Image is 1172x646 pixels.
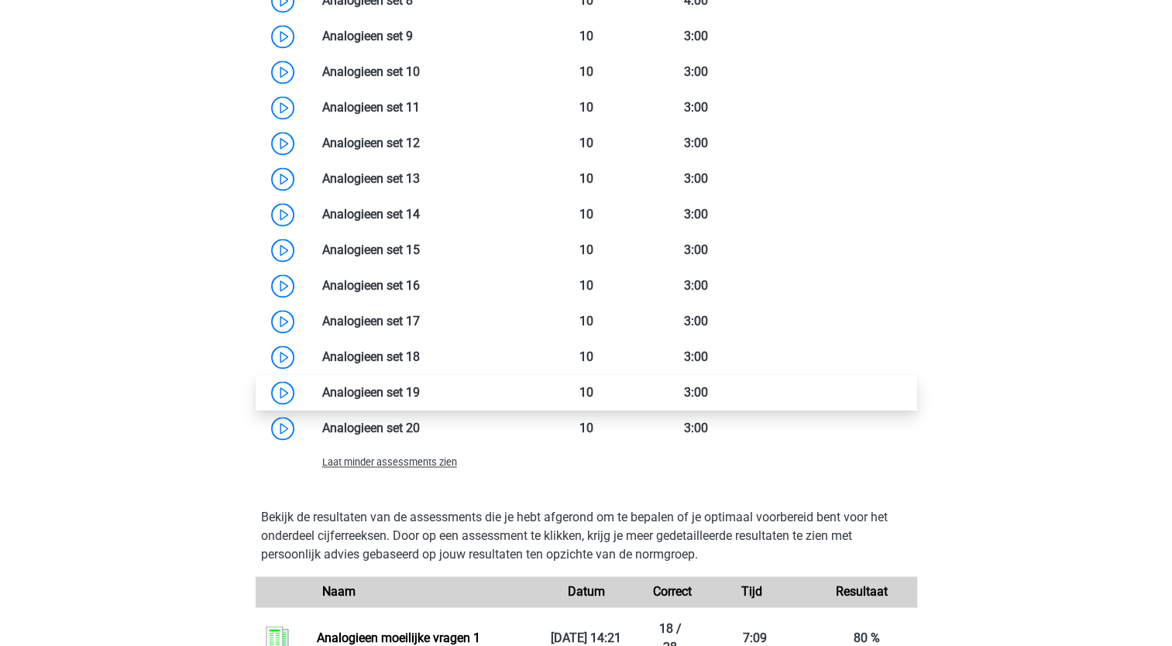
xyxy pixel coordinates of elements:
p: Bekijk de resultaten van de assessments die je hebt afgerond om te bepalen of je optimaal voorber... [261,508,912,564]
div: Analogieen set 12 [311,134,531,153]
div: Analogieen set 19 [311,383,531,402]
span: Laat minder assessments zien [322,456,457,468]
div: Analogieen set 16 [311,277,531,295]
div: Naam [311,582,531,601]
div: Analogieen set 9 [311,27,531,46]
div: Datum [531,582,641,601]
div: Tijd [696,582,806,601]
div: Analogieen set 13 [311,170,531,188]
div: Analogieen set 18 [311,348,531,366]
div: Analogieen set 10 [311,63,531,81]
div: Analogieen set 20 [311,419,531,438]
div: Analogieen set 15 [311,241,531,259]
div: Correct [641,582,696,601]
div: Analogieen set 17 [311,312,531,331]
div: Analogieen set 11 [311,98,531,117]
div: Resultaat [806,582,916,601]
a: Analogieen moeilijke vragen 1 [317,631,480,645]
div: Analogieen set 14 [311,205,531,224]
